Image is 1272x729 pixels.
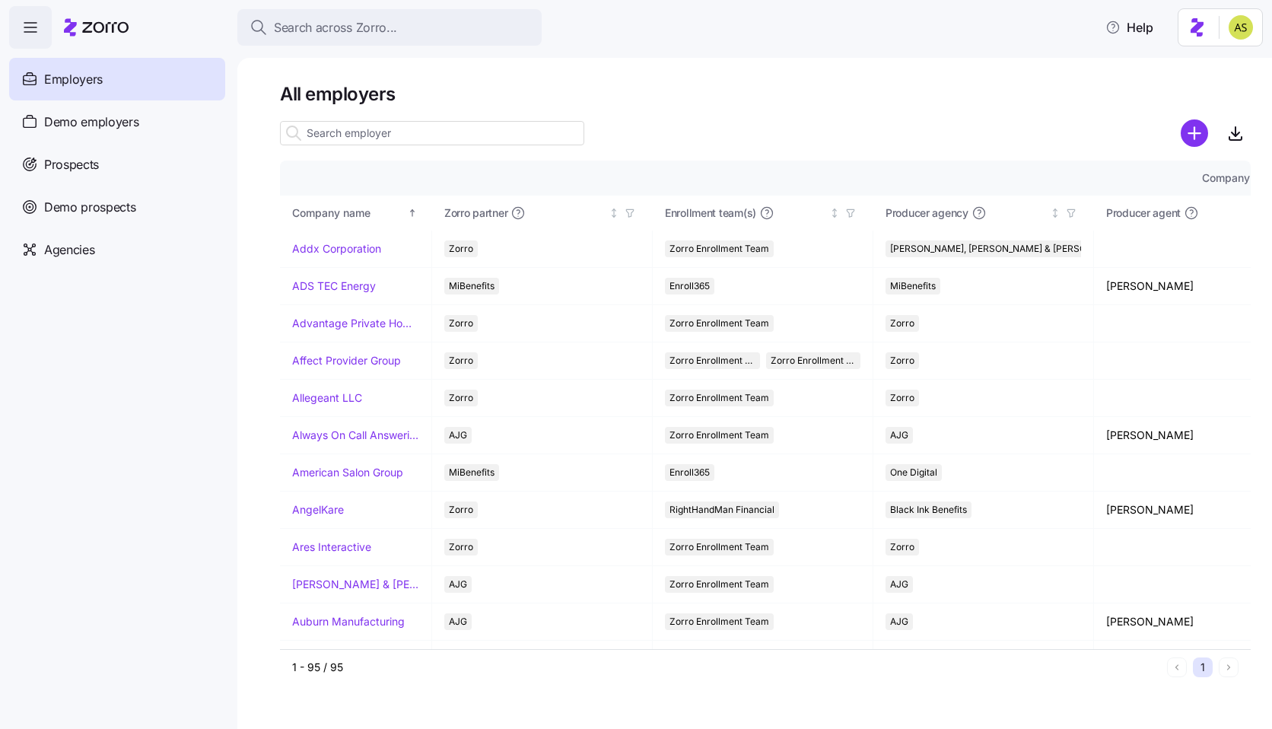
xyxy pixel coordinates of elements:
span: AJG [449,427,467,444]
h1: All employers [280,82,1251,106]
span: AJG [890,576,908,593]
div: Not sorted [1050,208,1061,218]
span: Producer agent [1106,205,1181,221]
span: Zorro [449,501,473,518]
button: Previous page [1167,657,1187,677]
span: Zorro Enrollment Team [669,539,769,556]
span: Black Ink Benefits [890,501,967,518]
span: Zorro Enrollment Team [669,613,769,630]
span: Zorro Enrollment Team [669,315,769,332]
span: Zorro [449,390,473,406]
a: Employers [9,58,225,100]
th: Enrollment team(s)Not sorted [653,196,873,231]
span: AJG [890,427,908,444]
div: Not sorted [829,208,840,218]
div: 1 - 95 / 95 [292,660,1161,675]
a: Allegeant LLC [292,390,362,406]
span: Demo employers [44,113,139,132]
span: Zorro [890,352,914,369]
span: AJG [449,613,467,630]
span: [PERSON_NAME], [PERSON_NAME] & [PERSON_NAME] [890,240,1127,257]
span: MiBenefits [449,278,494,294]
span: Enrollment team(s) [665,205,756,221]
span: Agencies [44,240,94,259]
a: Demo prospects [9,186,225,228]
th: Company nameSorted ascending [280,196,432,231]
span: Zorro partner [444,205,507,221]
span: Zorro Enrollment Experts [771,352,857,369]
span: Zorro [449,352,473,369]
a: [PERSON_NAME] & [PERSON_NAME]'s [292,577,419,592]
span: Zorro Enrollment Team [669,390,769,406]
input: Search employer [280,121,584,145]
svg: add icon [1181,119,1208,147]
span: Zorro [449,240,473,257]
div: Sorted ascending [407,208,418,218]
a: Ares Interactive [292,540,371,555]
a: Agencies [9,228,225,271]
a: American Salon Group [292,465,403,480]
button: Help [1093,12,1165,43]
a: Demo employers [9,100,225,143]
button: Search across Zorro... [237,9,542,46]
a: Affect Provider Group [292,353,401,368]
div: Not sorted [609,208,619,218]
span: Demo prospects [44,198,136,217]
span: Producer agency [886,205,968,221]
div: Company name [292,205,405,221]
th: Producer agencyNot sorted [873,196,1094,231]
span: Zorro Enrollment Team [669,427,769,444]
span: One Digital [890,464,937,481]
span: AJG [449,576,467,593]
span: Zorro [890,390,914,406]
a: Prospects [9,143,225,186]
a: Addx Corporation [292,241,381,256]
th: Zorro partnerNot sorted [432,196,653,231]
span: AJG [890,613,908,630]
button: Next page [1219,657,1239,677]
span: Zorro Enrollment Team [669,352,755,369]
a: ADS TEC Energy [292,279,376,294]
span: Prospects [44,155,99,174]
span: Zorro Enrollment Team [669,576,769,593]
a: AngelKare [292,502,344,517]
span: Search across Zorro... [274,18,397,37]
span: Zorro Enrollment Team [669,240,769,257]
a: Auburn Manufacturing [292,614,405,629]
span: Zorro [449,539,473,556]
img: 2a591ca43c48773f1b6ab43d7a2c8ce9 [1229,15,1253,40]
button: 1 [1193,657,1213,677]
span: Employers [44,70,103,89]
span: Zorro [890,539,914,556]
span: Zorro [449,315,473,332]
span: Enroll365 [669,464,710,481]
span: RightHandMan Financial [669,501,774,518]
span: Enroll365 [669,278,710,294]
a: Advantage Private Home Care [292,316,419,331]
span: Zorro [890,315,914,332]
span: MiBenefits [449,464,494,481]
span: MiBenefits [890,278,936,294]
a: Always On Call Answering Service [292,428,419,443]
span: Help [1105,18,1153,37]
